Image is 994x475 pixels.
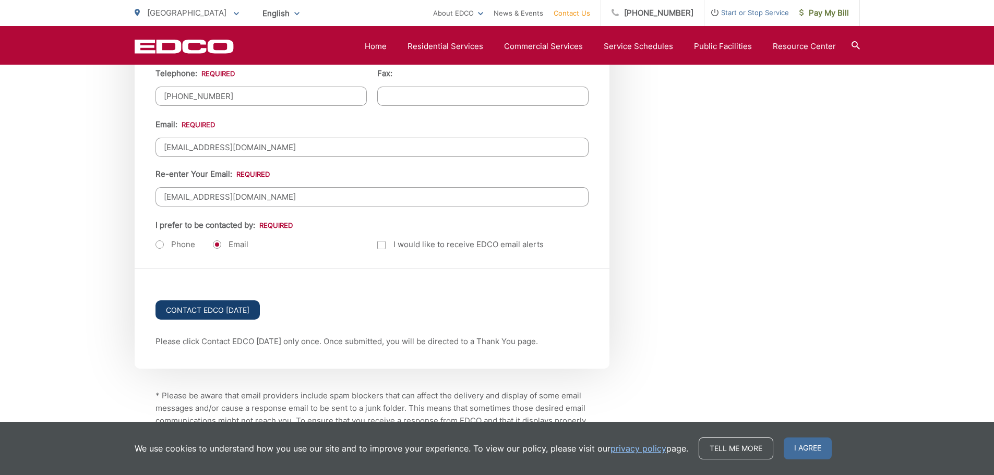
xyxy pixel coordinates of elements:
[504,40,583,53] a: Commercial Services
[554,7,590,19] a: Contact Us
[135,442,688,455] p: We use cookies to understand how you use our site and to improve your experience. To view our pol...
[494,7,543,19] a: News & Events
[155,221,293,230] label: I prefer to be contacted by:
[377,69,392,78] label: Fax:
[147,8,226,18] span: [GEOGRAPHIC_DATA]
[377,238,544,251] label: I would like to receive EDCO email alerts
[155,335,589,348] p: Please click Contact EDCO [DATE] only once. Once submitted, you will be directed to a Thank You p...
[773,40,836,53] a: Resource Center
[610,442,666,455] a: privacy policy
[155,120,215,129] label: Email:
[155,389,589,452] p: * Please be aware that email providers include spam blockers that can affect the delivery and dis...
[155,300,260,320] input: Contact EDCO [DATE]
[433,7,483,19] a: About EDCO
[604,40,673,53] a: Service Schedules
[155,69,235,78] label: Telephone:
[784,437,832,459] span: I agree
[255,4,307,22] span: English
[213,239,248,250] label: Email
[408,40,483,53] a: Residential Services
[155,239,195,250] label: Phone
[694,40,752,53] a: Public Facilities
[135,39,234,54] a: EDCD logo. Return to the homepage.
[155,169,270,179] label: Re-enter Your Email:
[799,7,849,19] span: Pay My Bill
[365,40,387,53] a: Home
[699,437,773,459] a: Tell me more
